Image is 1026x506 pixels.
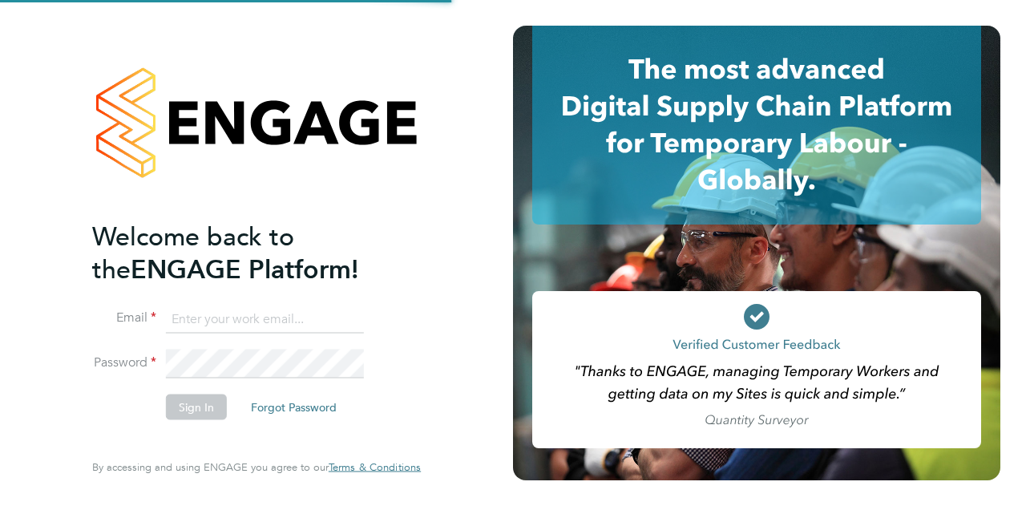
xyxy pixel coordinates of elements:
[92,220,405,285] h2: ENGAGE Platform!
[166,305,364,334] input: Enter your work email...
[238,395,349,420] button: Forgot Password
[92,460,421,474] span: By accessing and using ENGAGE you agree to our
[92,221,294,285] span: Welcome back to the
[329,461,421,474] a: Terms & Conditions
[92,354,156,371] label: Password
[166,395,227,420] button: Sign In
[92,310,156,326] label: Email
[329,460,421,474] span: Terms & Conditions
